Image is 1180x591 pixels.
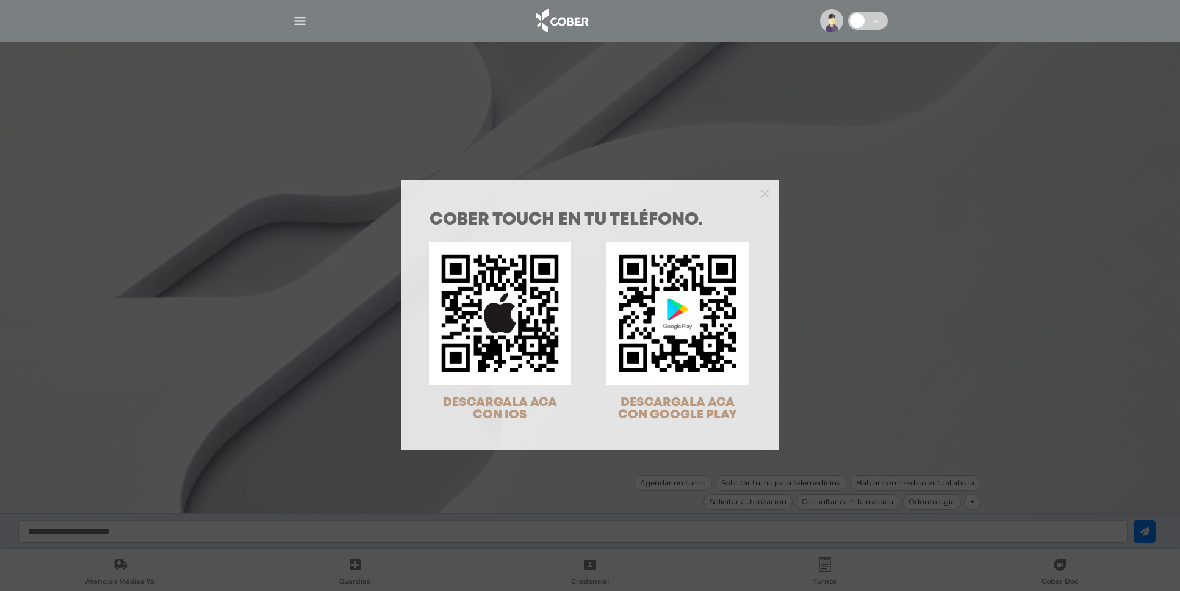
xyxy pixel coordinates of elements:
[618,397,737,421] span: DESCARGALA ACA CON GOOGLE PLAY
[430,212,750,229] h1: COBER TOUCH en tu teléfono.
[429,242,571,384] img: qr-code
[606,242,749,384] img: qr-code
[760,187,769,198] button: Close
[443,397,557,421] span: DESCARGALA ACA CON IOS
